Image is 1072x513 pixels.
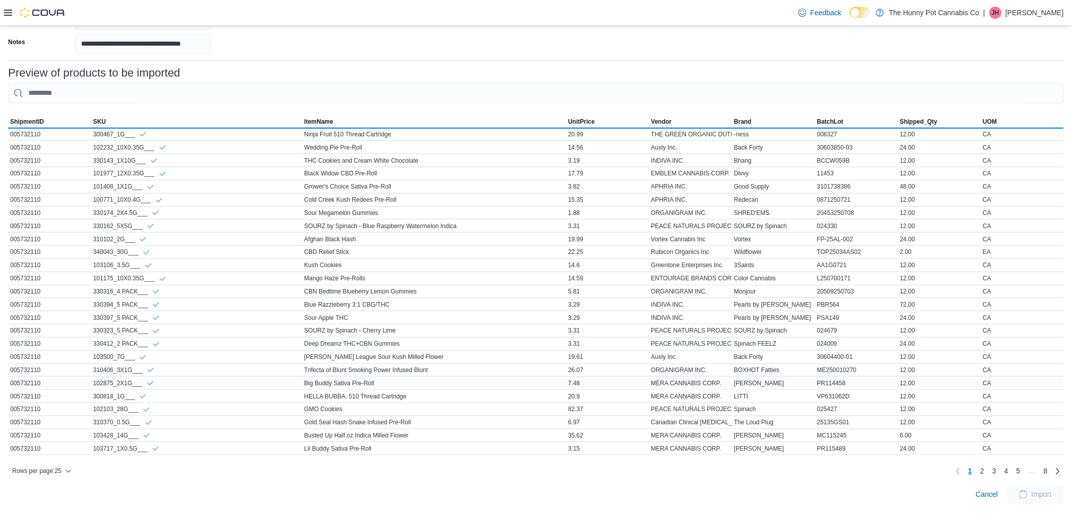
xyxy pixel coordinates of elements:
[566,141,649,154] div: 14.56
[159,170,167,178] svg: Info
[649,324,732,337] div: PEACE NATURALS PROJECT INC.
[794,3,846,23] a: Feedback
[302,312,566,324] div: Sour Apple THC
[8,116,91,128] button: ShipmentID
[8,285,91,298] div: 005732110
[566,443,649,455] div: 3.15
[566,338,649,350] div: 3.31
[8,416,91,428] div: 005732110
[302,128,566,140] div: Ninja Fruit 510 Thread Cartridge
[93,130,147,139] div: 300467_1G___
[93,156,158,165] div: 330143_1X10G___
[8,429,91,442] div: 005732110
[815,128,898,140] div: 008327
[302,141,566,154] div: Wedding Pie Pre-Roll
[8,272,91,284] div: 005732110
[898,259,981,271] div: 12.00
[732,233,815,245] div: Vortex
[144,419,152,427] svg: Info
[815,377,898,389] div: PR114458
[898,128,981,140] div: 12.00
[983,118,997,126] span: UOM
[898,377,981,389] div: 12.00
[981,233,1064,245] div: CA
[898,416,981,428] div: 12.00
[93,366,155,375] div: 310406_3X1G___
[815,324,898,337] div: 024679
[8,38,25,46] label: Notes
[815,312,898,324] div: PSA149
[93,392,147,400] div: 300818_1G___
[302,155,566,167] div: THC Cookies and Cream White Chocolate
[981,338,1064,350] div: CA
[952,463,1064,480] nav: Pagination for table: MemoryTable from EuiInMemoryTable
[93,405,150,414] div: 102103_28G___
[93,353,147,361] div: 103500_7G___
[732,416,815,428] div: The Loud Plug
[898,403,981,415] div: 12.00
[732,312,815,324] div: Pearls by [PERSON_NAME]
[1006,7,1064,19] p: [PERSON_NAME]
[815,116,898,128] button: BatchLot
[815,338,898,350] div: 024009
[649,351,732,363] div: Auxly Inc.
[815,351,898,363] div: 30604400-01
[981,141,1064,154] div: CA
[151,209,160,217] svg: Info
[732,167,815,179] div: Divvy
[566,351,649,363] div: 19.61
[93,209,160,217] div: 330174_2X4.5G___
[93,118,106,126] span: SKU
[302,416,566,428] div: Gold Seal Hash Snake Infused Pre-Roll
[815,272,898,284] div: L250700171
[815,207,898,219] div: 20453250708
[649,180,732,193] div: APHRIA INC.
[732,285,815,298] div: Monjour
[8,67,180,79] h3: Preview of products to be imported
[302,443,566,455] div: Lil Buddy Sativa Pre-Roll
[732,390,815,402] div: LITTI
[989,7,1002,19] div: Jesse Hughes
[142,406,150,414] svg: Info
[566,180,649,193] div: 3.82
[981,220,1064,232] div: CA
[981,155,1064,167] div: CA
[8,312,91,324] div: 005732110
[91,116,302,128] button: SKU
[1052,465,1064,478] a: Next page
[8,83,1064,103] input: This is a search bar. As you type, the results lower in the page will automatically filter.
[159,275,167,283] svg: Info
[8,403,91,415] div: 005732110
[1016,466,1020,477] span: 5
[142,431,150,439] svg: Info
[302,403,566,415] div: GMO Cookies
[981,429,1064,442] div: CA
[968,466,972,477] span: 1
[93,274,167,283] div: 101175_10X0.35G___
[8,351,91,363] div: 005732110
[566,299,649,311] div: 3.29
[649,233,732,245] div: Vortex Cannabis Inc
[889,7,979,19] p: The Hunny Pot Cannabis Co
[155,196,163,204] svg: Info
[93,261,152,270] div: 103106_3.5G___
[93,248,150,256] div: 340043_30G___
[981,285,1064,298] div: CA
[815,416,898,428] div: 25135GS01
[815,155,898,167] div: BCCW059B
[732,351,815,363] div: Back Forty
[815,259,898,271] div: AA1G0721
[649,220,732,232] div: PEACE NATURALS PROJECT INC.
[159,143,167,152] svg: Info
[981,207,1064,219] div: CA
[566,403,649,415] div: 82.37
[898,220,981,232] div: 12.00
[815,246,898,258] div: TOP25034AS02
[302,338,566,350] div: Deep Dreamz THC+CBN Gummies
[1044,466,1048,477] span: 8
[566,324,649,337] div: 3.31
[981,364,1064,376] div: CA
[981,246,1064,258] div: EA
[8,180,91,193] div: 005732110
[566,155,649,167] div: 3.19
